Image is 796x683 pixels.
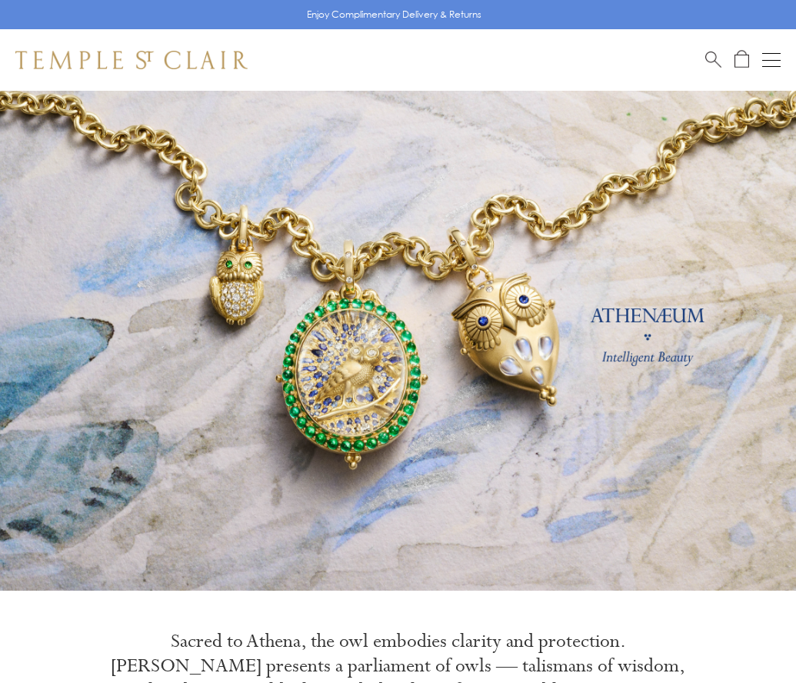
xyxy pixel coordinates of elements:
img: Temple St. Clair [15,51,248,69]
p: Enjoy Complimentary Delivery & Returns [307,7,481,22]
a: Open Shopping Bag [734,50,749,69]
button: Open navigation [762,51,781,69]
a: Search [705,50,721,69]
